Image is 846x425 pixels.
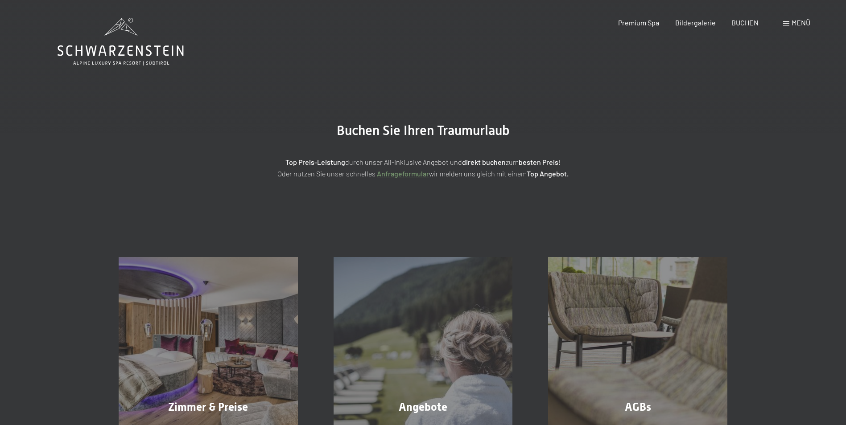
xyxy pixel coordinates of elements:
strong: direkt buchen [462,158,506,166]
span: AGBs [625,400,651,413]
a: BUCHEN [731,18,759,27]
a: Bildergalerie [675,18,716,27]
strong: Top Preis-Leistung [285,158,345,166]
span: Angebote [399,400,447,413]
span: Zimmer & Preise [168,400,248,413]
strong: Top Angebot. [527,169,569,178]
span: Buchen Sie Ihren Traumurlaub [337,123,510,138]
strong: besten Preis [519,158,558,166]
a: Premium Spa [618,18,659,27]
p: durch unser All-inklusive Angebot und zum ! Oder nutzen Sie unser schnelles wir melden uns gleich... [200,156,646,179]
a: Anfrageformular [377,169,429,178]
span: Menü [792,18,810,27]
